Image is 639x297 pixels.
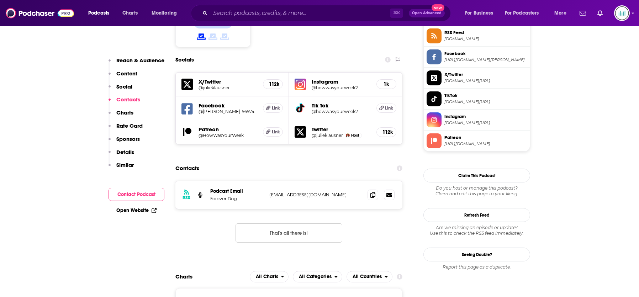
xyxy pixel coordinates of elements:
[299,274,332,279] span: All Categories
[312,109,371,114] a: @howwasyourweek2
[199,109,257,114] a: @[PERSON_NAME]-96974726967
[116,207,157,213] a: Open Website
[109,188,164,201] button: Contact Podcast
[250,271,289,282] h2: Platforms
[427,28,527,43] a: RSS Feed[DOMAIN_NAME]
[83,7,118,19] button: open menu
[197,5,458,21] div: Search podcasts, credits, & more...
[577,7,589,19] a: Show notifications dropdown
[423,225,530,236] div: Are we missing an episode or update? Use this to check the RSS feed immediately.
[109,109,133,122] button: Charts
[423,185,530,197] div: Claim and edit this page to your liking.
[109,161,134,175] button: Similar
[312,102,371,109] h5: Tik Tok
[614,5,630,21] span: Logged in as podglomerate
[199,102,257,109] h5: Facebook
[444,30,527,36] span: RSS Feed
[199,133,257,138] a: @HowWasYourWeek
[595,7,606,19] a: Show notifications dropdown
[423,185,530,191] span: Do you host or manage this podcast?
[183,195,190,201] h3: RSS
[109,149,134,162] button: Details
[122,8,138,18] span: Charts
[427,91,527,106] a: TikTok[DOMAIN_NAME][URL]
[175,273,192,280] h2: Charts
[444,57,527,63] span: https://www.facebook.com/Julie-Klausner-96974726967
[116,109,133,116] p: Charts
[505,8,539,18] span: For Podcasters
[347,271,392,282] button: open menu
[199,78,257,85] h5: X/Twitter
[444,141,527,147] span: https://www.patreon.com/HowWasYourWeek
[444,134,527,141] span: Patreon
[423,208,530,222] button: Refresh Feed
[210,196,264,202] p: Forever Dog
[423,264,530,270] div: Report this page as a duplicate.
[6,6,74,20] img: Podchaser - Follow, Share and Rate Podcasts
[293,271,342,282] button: open menu
[614,5,630,21] button: Show profile menu
[312,126,371,133] h5: Twitter
[263,104,283,113] a: Link
[444,51,527,57] span: Facebook
[427,70,527,85] a: X/Twitter[DOMAIN_NAME][URL]
[116,96,140,103] p: Contacts
[118,7,142,19] a: Charts
[116,57,164,64] p: Reach & Audience
[444,71,527,78] span: X/Twitter
[256,274,278,279] span: All Charts
[423,248,530,261] a: Seeing Double?
[549,7,575,19] button: open menu
[390,9,403,18] span: ⌘ K
[109,83,132,96] button: Social
[152,8,177,18] span: Monitoring
[376,104,396,113] a: Link
[199,126,257,133] h5: Patreon
[444,78,527,84] span: twitter.com/julieklausner
[427,49,527,64] a: Facebook[URL][DOMAIN_NAME][PERSON_NAME]
[385,105,393,111] span: Link
[116,149,134,155] p: Details
[614,5,630,21] img: User Profile
[116,83,132,90] p: Social
[210,7,390,19] input: Search podcasts, credits, & more...
[444,113,527,120] span: Instagram
[88,8,109,18] span: Podcasts
[312,133,343,138] a: @julieklausner
[444,99,527,105] span: tiktok.com/@howwasyourweek2
[116,70,137,77] p: Content
[109,96,140,109] button: Contacts
[382,81,390,87] h5: 1k
[295,79,306,90] img: iconImage
[432,4,444,11] span: New
[147,7,186,19] button: open menu
[409,9,445,17] button: Open AdvancedNew
[347,271,392,282] h2: Countries
[444,120,527,126] span: instagram.com/howwasyourweek2
[175,161,199,175] h2: Contacts
[109,136,140,149] button: Sponsors
[423,169,530,182] button: Claim This Podcast
[500,7,549,19] button: open menu
[412,11,442,15] span: Open Advanced
[109,122,143,136] button: Rate Card
[116,122,143,129] p: Rate Card
[250,271,289,282] button: open menu
[554,8,566,18] span: More
[346,133,350,137] img: Julie Klausner
[460,7,502,19] button: open menu
[444,36,527,42] span: rss.art19.com
[427,112,527,127] a: Instagram[DOMAIN_NAME][URL]
[269,81,277,87] h5: 112k
[272,105,280,111] span: Link
[382,129,390,135] h5: 112k
[312,85,371,90] h5: @howwasyourweek2
[199,85,257,90] a: @julieklausner
[353,274,382,279] span: All Countries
